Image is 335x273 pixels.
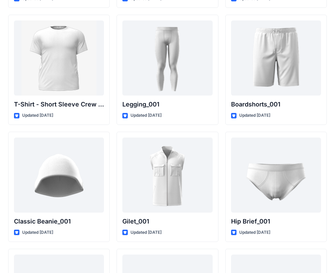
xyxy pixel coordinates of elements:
p: Updated [DATE] [239,112,270,119]
a: Hip Brief_001 [231,138,321,213]
p: Updated [DATE] [22,229,53,236]
a: Gilet_001 [122,138,212,213]
p: Updated [DATE] [131,229,162,236]
p: T-Shirt - Short Sleeve Crew Neck [14,100,104,109]
a: Legging_001 [122,20,212,96]
a: Boardshorts_001 [231,20,321,96]
p: Updated [DATE] [239,229,270,236]
a: Classic Beanie_001 [14,138,104,213]
p: Updated [DATE] [22,112,53,119]
p: Hip Brief_001 [231,217,321,226]
p: Boardshorts_001 [231,100,321,109]
p: Gilet_001 [122,217,212,226]
p: Legging_001 [122,100,212,109]
p: Classic Beanie_001 [14,217,104,226]
a: T-Shirt - Short Sleeve Crew Neck [14,20,104,96]
p: Updated [DATE] [131,112,162,119]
